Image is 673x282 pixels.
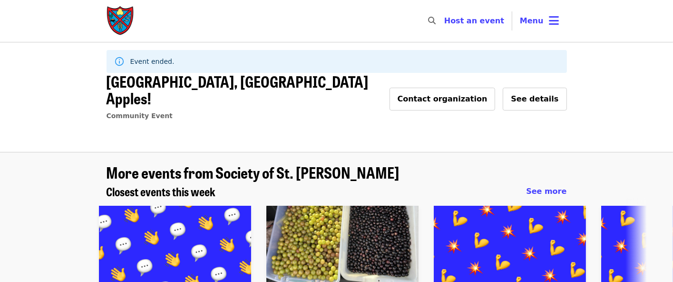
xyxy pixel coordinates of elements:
[99,185,575,199] div: Closest events this week
[107,70,369,109] span: [GEOGRAPHIC_DATA], [GEOGRAPHIC_DATA] Apples!
[526,187,566,196] span: See more
[441,10,449,32] input: Search
[526,186,566,197] a: See more
[512,10,567,32] button: Toggle account menu
[444,16,504,25] a: Host an event
[520,16,544,25] span: Menu
[428,16,436,25] i: search icon
[390,88,496,111] button: Contact organization
[130,58,175,65] span: Event ended.
[511,94,558,103] span: See details
[107,183,216,200] span: Closest events this week
[398,94,488,103] span: Contact organization
[107,185,216,199] a: Closest events this week
[503,88,566,111] button: See details
[549,14,559,28] i: bars icon
[107,161,400,183] span: More events from Society of St. [PERSON_NAME]
[107,112,173,120] a: Community Event
[107,6,135,36] img: Society of St. Andrew - Home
